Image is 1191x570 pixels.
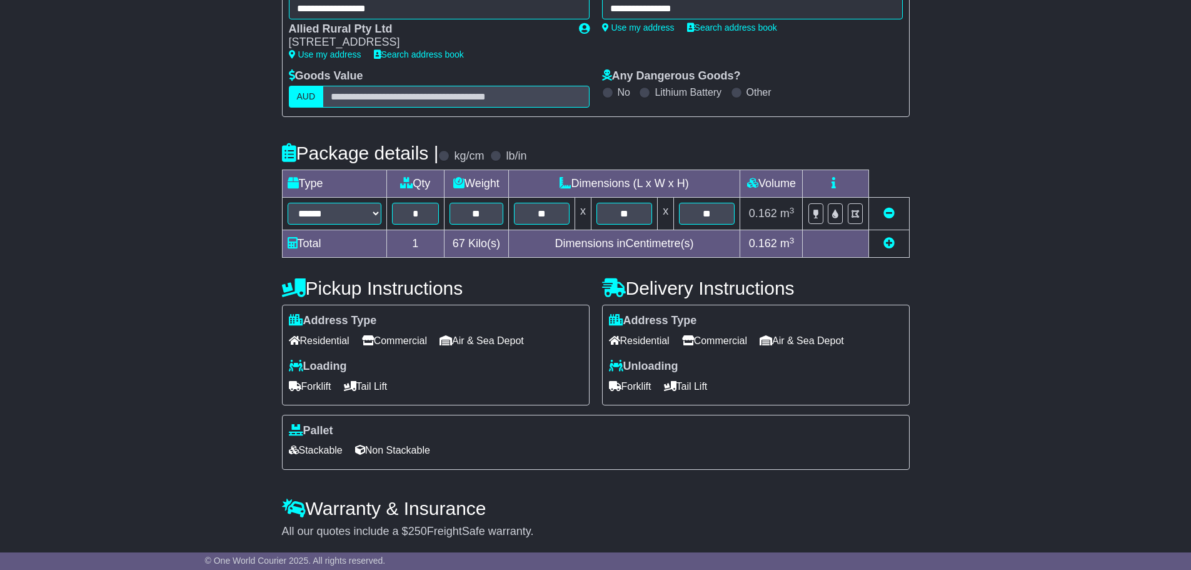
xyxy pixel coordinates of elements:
td: x [575,198,591,230]
span: Residential [609,331,670,350]
span: 250 [408,525,427,537]
td: Weight [445,170,509,198]
td: Volume [740,170,803,198]
sup: 3 [790,206,795,215]
h4: Pickup Instructions [282,278,590,298]
span: Commercial [682,331,747,350]
label: Loading [289,360,347,374]
span: Air & Sea Depot [440,331,524,350]
span: m [780,207,795,220]
td: Dimensions in Centimetre(s) [508,230,740,258]
a: Use my address [289,49,361,59]
sup: 3 [790,236,795,245]
h4: Package details | [282,143,439,163]
h4: Delivery Instructions [602,278,910,298]
label: Other [746,86,771,98]
label: Goods Value [289,69,363,83]
label: Address Type [609,314,697,328]
label: AUD [289,86,324,108]
label: kg/cm [454,150,484,163]
span: Forklift [609,377,651,396]
label: Unloading [609,360,678,374]
span: Non Stackable [355,440,430,460]
a: Add new item [883,237,895,250]
a: Search address book [687,23,777,33]
div: [STREET_ADDRESS] [289,36,566,49]
a: Remove this item [883,207,895,220]
span: © One World Courier 2025. All rights reserved. [205,556,386,566]
span: Forklift [289,377,331,396]
span: Tail Lift [344,377,388,396]
label: Pallet [289,424,333,438]
td: Dimensions (L x W x H) [508,170,740,198]
a: Use my address [602,23,675,33]
td: x [658,198,674,230]
td: Type [282,170,386,198]
span: 67 [453,237,465,250]
label: No [618,86,630,98]
td: Qty [386,170,445,198]
td: Kilo(s) [445,230,509,258]
h4: Warranty & Insurance [282,498,910,519]
span: 0.162 [749,207,777,220]
label: lb/in [506,150,526,163]
div: Allied Rural Pty Ltd [289,23,566,36]
span: Commercial [362,331,427,350]
label: Lithium Battery [655,86,721,98]
span: Stackable [289,440,343,460]
label: Any Dangerous Goods? [602,69,741,83]
td: Total [282,230,386,258]
span: Air & Sea Depot [760,331,844,350]
div: All our quotes include a $ FreightSafe warranty. [282,525,910,539]
a: Search address book [374,49,464,59]
td: 1 [386,230,445,258]
span: Tail Lift [664,377,708,396]
label: Address Type [289,314,377,328]
span: 0.162 [749,237,777,250]
span: Residential [289,331,349,350]
span: m [780,237,795,250]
